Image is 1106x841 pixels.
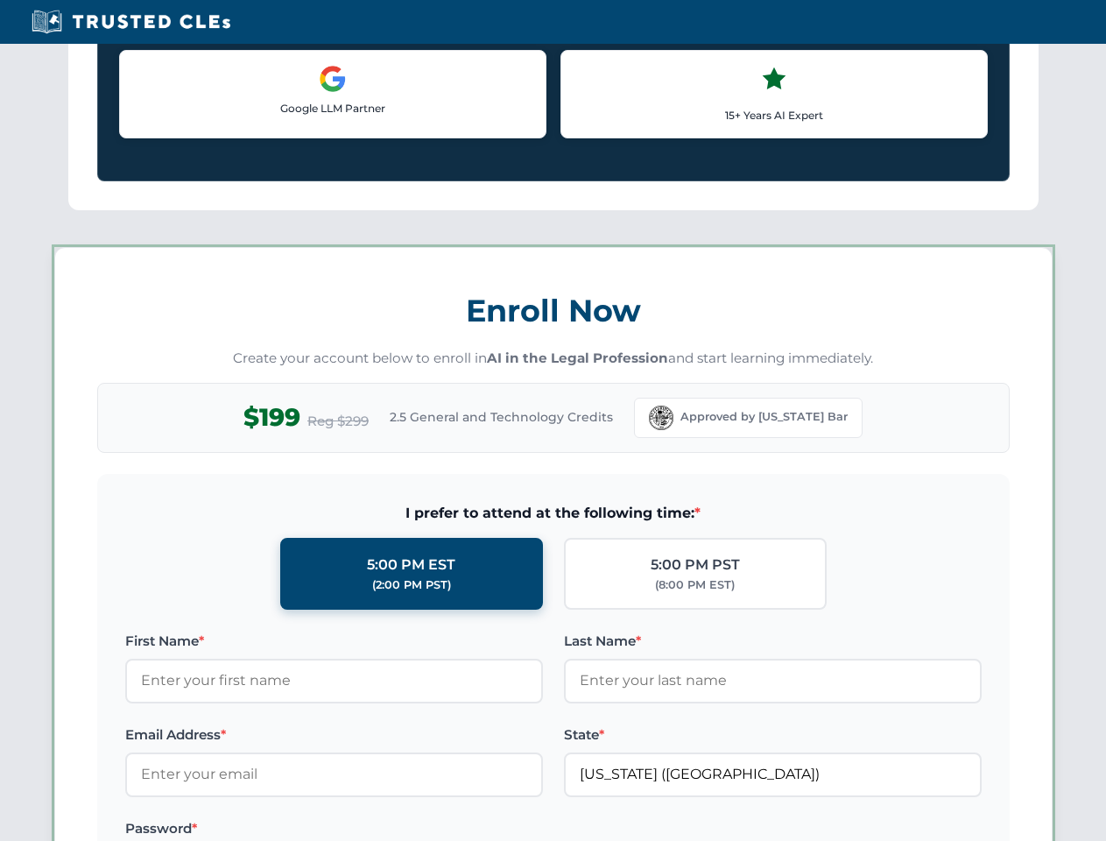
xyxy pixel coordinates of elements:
input: Enter your last name [564,659,982,703]
div: (8:00 PM EST) [655,576,735,594]
p: 15+ Years AI Expert [575,107,973,124]
label: Password [125,818,543,839]
input: Florida (FL) [564,753,982,796]
div: 5:00 PM PST [651,554,740,576]
img: Trusted CLEs [26,9,236,35]
strong: AI in the Legal Profession [487,350,668,366]
span: Reg $299 [307,411,369,432]
img: Florida Bar [649,406,673,430]
div: (2:00 PM PST) [372,576,451,594]
span: $199 [243,398,300,437]
label: State [564,724,982,746]
input: Enter your first name [125,659,543,703]
span: 2.5 General and Technology Credits [390,407,613,427]
span: Approved by [US_STATE] Bar [680,408,848,426]
img: Google [319,65,347,93]
p: Google LLM Partner [134,100,532,117]
input: Enter your email [125,753,543,796]
div: 5:00 PM EST [367,554,455,576]
label: Last Name [564,631,982,652]
span: I prefer to attend at the following time: [125,502,982,525]
label: First Name [125,631,543,652]
p: Create your account below to enroll in and start learning immediately. [97,349,1010,369]
label: Email Address [125,724,543,746]
h3: Enroll Now [97,283,1010,338]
